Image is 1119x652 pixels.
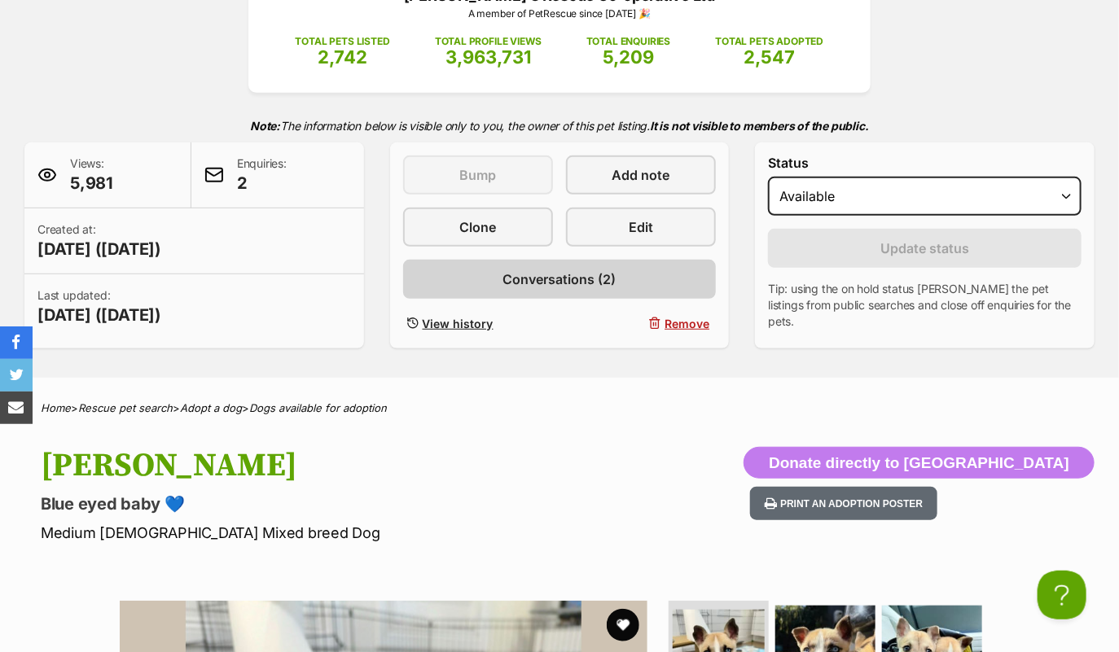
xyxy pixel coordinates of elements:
a: Home [41,401,71,414]
span: [DATE] ([DATE]) [37,304,161,326]
button: Bump [403,155,553,195]
span: 2 [237,172,287,195]
span: 3,963,731 [445,46,531,68]
h1: [PERSON_NAME] [41,447,682,484]
p: Medium [DEMOGRAPHIC_DATA] Mixed breed Dog [41,522,682,544]
a: Dogs available for adoption [249,401,387,414]
p: Last updated: [37,287,161,326]
button: Donate directly to [GEOGRAPHIC_DATA] [744,447,1095,479]
iframe: Help Scout Beacon - Open [1038,571,1086,619]
p: TOTAL PETS ADOPTED [715,34,823,49]
button: Remove [566,312,716,335]
span: Remove [665,315,709,332]
button: favourite [607,609,639,641]
a: Adopt a dog [180,401,242,414]
span: Bump [459,165,496,185]
button: Print an adoption poster [750,487,937,520]
span: 5,209 [603,46,654,68]
span: 5,981 [70,172,113,195]
span: 2,547 [744,46,795,68]
a: View history [403,312,553,335]
a: Conversations (2) [403,260,717,299]
p: The information below is visible only to you, the owner of this pet listing. [24,109,1095,142]
p: Tip: using the on hold status [PERSON_NAME] the pet listings from public searches and close off e... [768,281,1082,330]
a: Rescue pet search [78,401,173,414]
button: Update status [768,229,1082,268]
strong: It is not visible to members of the public. [650,119,869,133]
span: Add note [612,165,670,185]
span: Conversations (2) [502,269,616,289]
a: Add note [566,155,716,195]
p: Blue eyed baby 💙 [41,492,682,515]
a: Edit [566,208,716,247]
label: Status [768,155,1082,170]
p: Created at: [37,221,161,260]
p: Enquiries: [237,155,287,195]
span: Update status [880,238,969,258]
span: 2,742 [318,46,367,68]
p: A member of PetRescue since [DATE] 🎉 [273,7,846,21]
span: Clone [459,217,496,237]
p: TOTAL ENQUIRIES [586,34,670,49]
p: Views: [70,155,113,195]
p: TOTAL PETS LISTED [296,34,390,49]
strong: Note: [250,119,280,133]
a: Clone [403,208,553,247]
span: [DATE] ([DATE]) [37,238,161,260]
span: View history [423,315,494,332]
span: Edit [629,217,653,237]
p: TOTAL PROFILE VIEWS [435,34,542,49]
